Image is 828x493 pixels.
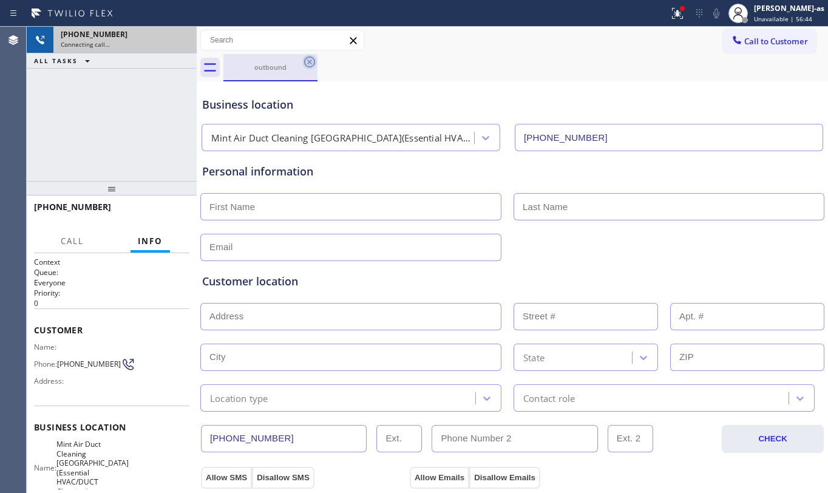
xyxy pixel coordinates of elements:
[34,56,78,65] span: ALL TASKS
[608,425,653,452] input: Ext. 2
[202,97,823,113] div: Business location
[708,5,725,22] button: Mute
[27,53,102,68] button: ALL TASKS
[34,376,66,386] span: Address:
[61,29,127,39] span: [PHONE_NUMBER]
[34,288,189,298] h2: Priority:
[722,425,824,453] button: CHECK
[61,40,110,49] span: Connecting call…
[514,193,824,220] input: Last Name
[131,229,170,253] button: Info
[200,344,501,371] input: City
[744,36,808,47] span: Call to Customer
[670,303,824,330] input: Apt. #
[34,324,189,336] span: Customer
[410,467,469,489] button: Allow Emails
[723,30,816,53] button: Call to Customer
[201,467,252,489] button: Allow SMS
[34,421,189,433] span: Business location
[34,267,189,277] h2: Queue:
[754,3,824,13] div: [PERSON_NAME]-as
[34,342,66,352] span: Name:
[200,193,501,220] input: First Name
[211,131,475,145] div: Mint Air Duct Cleaning [GEOGRAPHIC_DATA](Essential HVAC/DUCT Cleaning)
[34,257,189,267] h1: Context
[210,391,268,405] div: Location type
[201,425,367,452] input: Phone Number
[61,236,84,246] span: Call
[670,344,824,371] input: ZIP
[523,391,575,405] div: Contact role
[200,303,501,330] input: Address
[432,425,597,452] input: Phone Number 2
[225,63,316,72] div: outbound
[202,273,823,290] div: Customer location
[57,359,121,369] span: [PHONE_NUMBER]
[34,359,57,369] span: Phone:
[138,236,163,246] span: Info
[34,298,189,308] p: 0
[514,303,658,330] input: Street #
[201,30,364,50] input: Search
[252,467,314,489] button: Disallow SMS
[523,350,545,364] div: State
[754,15,812,23] span: Unavailable | 56:44
[34,463,56,472] span: Name:
[34,277,189,288] p: Everyone
[34,201,111,212] span: [PHONE_NUMBER]
[200,234,501,261] input: Email
[53,229,91,253] button: Call
[515,124,823,151] input: Phone Number
[376,425,422,452] input: Ext.
[469,467,540,489] button: Disallow Emails
[202,163,823,180] div: Personal information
